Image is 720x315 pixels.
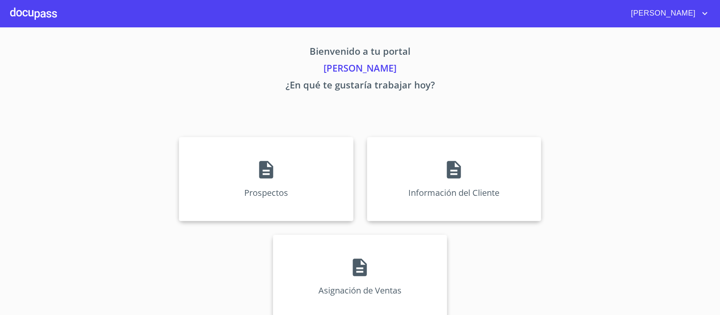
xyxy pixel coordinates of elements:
p: Prospectos [244,187,288,198]
p: Asignación de Ventas [318,285,402,296]
p: ¿En qué te gustaría trabajar hoy? [100,78,620,95]
button: account of current user [625,7,710,20]
p: Información del Cliente [408,187,499,198]
span: [PERSON_NAME] [625,7,700,20]
p: [PERSON_NAME] [100,61,620,78]
p: Bienvenido a tu portal [100,44,620,61]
